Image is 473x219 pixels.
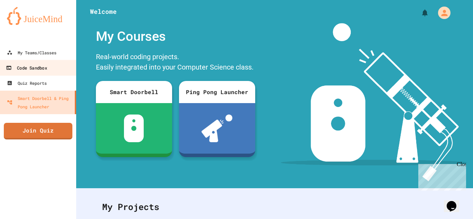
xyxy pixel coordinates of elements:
[6,64,47,72] div: Code Sandbox
[92,23,259,50] div: My Courses
[179,81,255,103] div: Ping Pong Launcher
[7,7,69,25] img: logo-orange.svg
[96,81,172,103] div: Smart Doorbell
[431,5,452,21] div: My Account
[7,94,72,111] div: Smart Doorbell & Ping Pong Launcher
[202,115,232,142] img: ppl-with-ball.png
[444,191,466,212] iframe: chat widget
[3,3,48,44] div: Chat with us now!Close
[124,115,144,142] img: sdb-white.svg
[7,48,56,57] div: My Teams/Classes
[408,7,431,19] div: My Notifications
[416,161,466,191] iframe: chat widget
[281,23,466,181] img: banner-image-my-projects.png
[92,50,259,76] div: Real-world coding projects. Easily integrated into your Computer Science class.
[4,123,72,139] a: Join Quiz
[7,79,47,87] div: Quiz Reports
